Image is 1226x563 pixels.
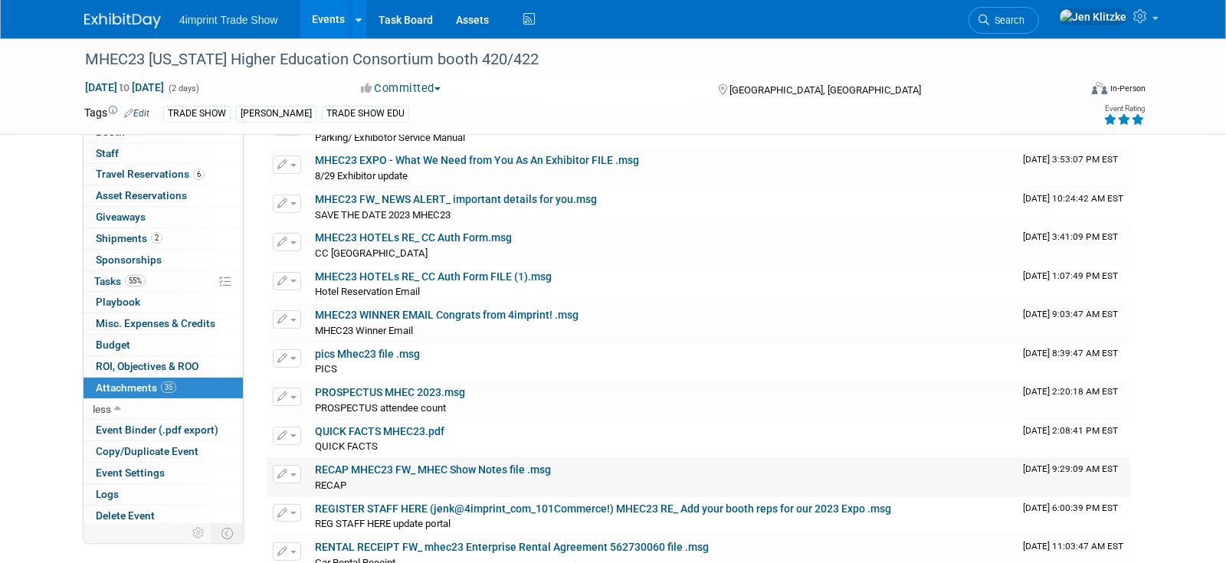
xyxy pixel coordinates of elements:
div: [PERSON_NAME] [236,106,316,122]
span: Upload Timestamp [1023,425,1118,436]
span: Delete Event [96,509,155,522]
span: Staff [96,147,119,159]
a: Staff [84,143,243,164]
td: Upload Timestamp [1017,458,1130,496]
a: RENTAL RECEIPT FW_ mhec23 Enterprise Rental Agreement 562730060 file .msg [315,541,709,553]
a: Playbook [84,292,243,313]
a: MHEC23 WINNER EMAIL Congrats from 4imprint! .msg [315,309,579,321]
a: Edit [124,108,149,119]
span: Upload Timestamp [1023,348,1118,358]
span: Event Binder (.pdf export) [96,424,218,436]
td: Upload Timestamp [1017,342,1130,381]
a: Budget [84,335,243,355]
a: Attachments35 [84,378,243,398]
td: Upload Timestamp [1017,420,1130,458]
span: Attachments [96,381,176,394]
a: MHEC23 FW_ NEWS ALERT_ important details for you.msg [315,193,597,205]
a: Shipments2 [84,228,243,249]
span: Upload Timestamp [1023,386,1118,397]
span: Upload Timestamp [1023,193,1123,204]
a: Logs [84,484,243,505]
span: Parking/ Exhibotor Service Manual [315,132,465,143]
span: to [117,81,132,93]
span: 6 [193,169,205,180]
span: Misc. Expenses & Credits [96,317,215,329]
a: Delete Event [84,506,243,526]
span: [GEOGRAPHIC_DATA], [GEOGRAPHIC_DATA] [729,84,921,96]
span: 2 [151,232,162,244]
span: RECAP [315,480,346,491]
span: PROSPECTUS attendee count [315,402,446,414]
div: TRADE SHOW EDU [322,106,409,122]
span: CC [GEOGRAPHIC_DATA] [315,247,428,259]
td: Upload Timestamp [1017,188,1130,226]
div: MHEC23 [US_STATE] Higher Education Consortium booth 420/422 [80,46,1055,74]
td: Personalize Event Tab Strip [185,523,212,543]
span: Upload Timestamp [1023,463,1118,474]
span: 35 [161,381,176,393]
a: less [84,399,243,420]
div: Event Rating [1103,105,1145,113]
span: 55% [125,275,146,286]
span: Search [989,15,1024,26]
span: 8/29 Exhibitor update [315,170,408,182]
td: Upload Timestamp [1017,265,1130,303]
span: Travel Reservations [96,168,205,180]
a: MHEC23 EXPO - What We Need from You As An Exhibitor FILE .msg [315,154,639,166]
a: PROSPECTUS MHEC 2023.msg [315,386,465,398]
span: Giveaways [96,211,146,223]
span: less [93,403,111,415]
div: In-Person [1110,83,1146,94]
span: REG STAFF HERE update portal [315,518,451,529]
span: Budget [96,339,130,351]
span: Playbook [96,296,140,308]
span: Upload Timestamp [1023,154,1118,165]
td: Upload Timestamp [1017,381,1130,419]
span: QUICK FACTS [315,440,378,452]
span: PICS [315,363,337,375]
a: REGISTER STAFF HERE (jenk@4imprint_com_101Commerce!) MHEC23 RE_ Add your booth reps for our 2023 ... [315,502,891,515]
td: Upload Timestamp [1017,149,1130,187]
td: Toggle Event Tabs [212,523,244,543]
span: Booth [96,126,143,138]
td: Tags [84,105,149,123]
a: Event Binder (.pdf export) [84,420,243,440]
a: Misc. Expenses & Credits [84,313,243,334]
div: Event Format [988,80,1146,103]
span: (2 days) [167,83,199,93]
span: Upload Timestamp [1023,270,1118,281]
span: Event Settings [96,466,165,479]
a: Copy/Duplicate Event [84,441,243,462]
a: Search [969,7,1039,34]
img: Format-Inperson.png [1092,82,1107,94]
a: Asset Reservations [84,185,243,206]
span: Tasks [94,275,146,287]
a: Giveaways [84,207,243,227]
span: [DATE] [DATE] [84,80,165,94]
span: Upload Timestamp [1023,541,1123,552]
span: Shipments [96,232,162,244]
a: MHEC23 HOTELs RE_ CC Auth Form FILE (1).msg [315,270,552,283]
a: MHEC23 HOTELs RE_ CC Auth Form.msg [315,231,512,244]
span: Logs [96,488,119,500]
span: Upload Timestamp [1023,231,1118,242]
td: Upload Timestamp [1017,497,1130,535]
img: Jen Klitzke [1059,8,1127,25]
td: Upload Timestamp [1017,303,1130,342]
a: RECAP MHEC23 FW_ MHEC Show Notes file .msg [315,463,551,476]
img: ExhibitDay [84,13,161,28]
span: MHEC23 Winner Email [315,325,413,336]
a: ROI, Objectives & ROO [84,356,243,377]
a: Tasks55% [84,271,243,292]
div: TRADE SHOW [163,106,231,122]
td: Upload Timestamp [1017,226,1130,264]
span: 4imprint Trade Show [179,14,277,26]
span: SAVE THE DATE 2023 MHEC23 [315,209,451,221]
span: ROI, Objectives & ROO [96,360,198,372]
span: Copy/Duplicate Event [96,445,198,457]
button: Committed [356,80,447,97]
span: Upload Timestamp [1023,309,1118,319]
span: Sponsorships [96,254,162,266]
a: Sponsorships [84,250,243,270]
a: QUICK FACTS MHEC23.pdf [315,425,444,437]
